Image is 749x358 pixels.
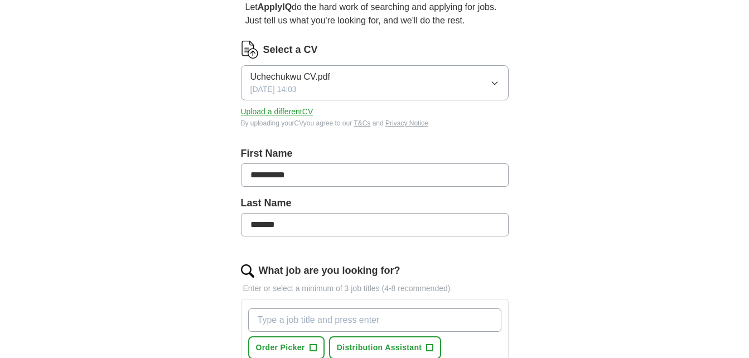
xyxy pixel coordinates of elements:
[241,41,259,59] img: CV Icon
[241,196,509,211] label: Last Name
[241,106,313,118] button: Upload a differentCV
[250,84,297,95] span: [DATE] 14:03
[256,342,305,354] span: Order Picker
[241,118,509,128] div: By uploading your CV you agree to our and .
[250,70,331,84] span: Uchechukwu CV.pdf
[241,283,509,294] p: Enter or select a minimum of 3 job titles (4-8 recommended)
[354,119,370,127] a: T&Cs
[337,342,422,354] span: Distribution Assistant
[385,119,428,127] a: Privacy Notice
[259,263,400,278] label: What job are you looking for?
[241,146,509,161] label: First Name
[258,2,292,12] strong: ApplyIQ
[241,264,254,278] img: search.png
[263,42,318,57] label: Select a CV
[241,65,509,100] button: Uchechukwu CV.pdf[DATE] 14:03
[248,308,501,332] input: Type a job title and press enter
